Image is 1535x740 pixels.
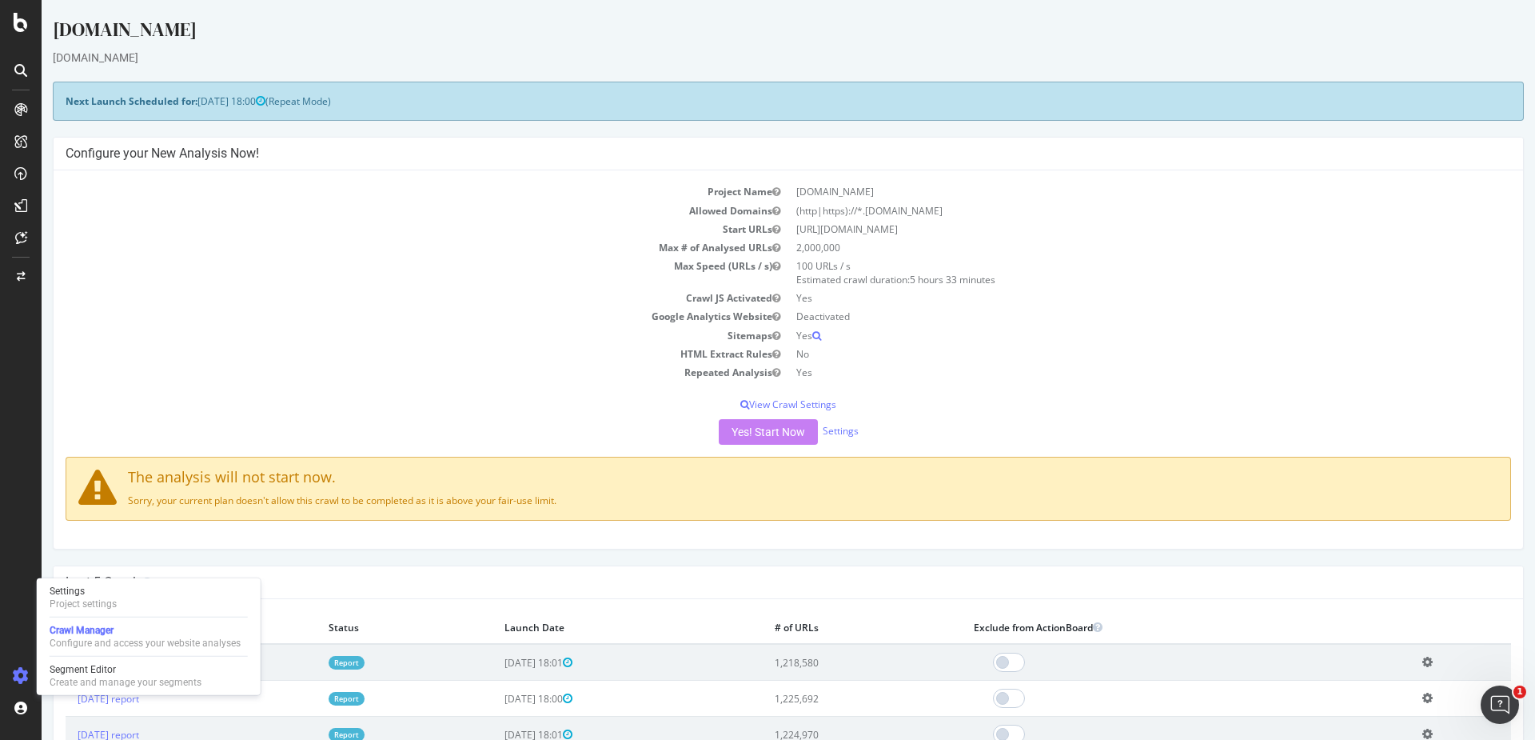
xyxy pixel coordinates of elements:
[36,656,98,670] a: [DATE] report
[868,273,954,286] span: 5 hours 33 minutes
[24,94,156,108] strong: Next Launch Scheduled for:
[451,611,721,644] th: Launch Date
[287,656,323,670] a: Report
[24,289,747,307] td: Crawl JS Activated
[24,611,275,644] th: Analysis
[50,624,241,637] div: Crawl Manager
[50,676,201,689] div: Create and manage your segments
[463,692,531,706] span: [DATE] 18:00
[37,494,1457,507] p: Sorry, your current plan doesn't allow this crawl to be completed as it is above your fair-use li...
[721,681,920,717] td: 1,225,692
[721,611,920,644] th: # of URLs
[781,424,817,438] a: Settings
[721,644,920,681] td: 1,218,580
[1481,686,1519,724] iframe: Intercom live chat
[50,598,117,610] div: Project settings
[747,307,1469,326] td: Deactivated
[747,257,1469,289] td: 100 URLs / s Estimated crawl duration:
[747,326,1469,345] td: Yes
[747,289,1469,307] td: Yes
[11,82,1482,121] div: (Repeat Mode)
[747,238,1469,257] td: 2,000,000
[37,470,1457,486] h4: The analysis will not start now.
[43,622,254,651] a: Crawl ManagerConfigure and access your website analyses
[24,257,747,289] td: Max Speed (URLs / s)
[50,637,241,650] div: Configure and access your website analyses
[747,363,1469,382] td: Yes
[43,583,254,612] a: SettingsProject settings
[1513,686,1526,698] span: 1
[50,663,201,676] div: Segment Editor
[275,611,451,644] th: Status
[24,574,1469,590] h4: Last 5 Crawls
[24,326,747,345] td: Sitemaps
[43,662,254,690] a: Segment EditorCreate and manage your segments
[11,50,1482,66] div: [DOMAIN_NAME]
[24,202,747,220] td: Allowed Domains
[24,146,1469,162] h4: Configure your New Analysis Now!
[24,363,747,382] td: Repeated Analysis
[747,345,1469,363] td: No
[50,585,117,598] div: Settings
[24,238,747,257] td: Max # of Analysed URLs
[24,220,747,238] td: Start URLs
[24,345,747,363] td: HTML Extract Rules
[36,692,98,706] a: [DATE] report
[747,202,1469,220] td: (http|https)://*.[DOMAIN_NAME]
[747,220,1469,238] td: [URL][DOMAIN_NAME]
[11,16,1482,50] div: [DOMAIN_NAME]
[24,398,1469,411] p: View Crawl Settings
[24,182,747,201] td: Project Name
[463,656,531,670] span: [DATE] 18:01
[747,182,1469,201] td: [DOMAIN_NAME]
[920,611,1369,644] th: Exclude from ActionBoard
[287,692,323,706] a: Report
[24,307,747,326] td: Google Analytics Website
[156,94,224,108] span: [DATE] 18:00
